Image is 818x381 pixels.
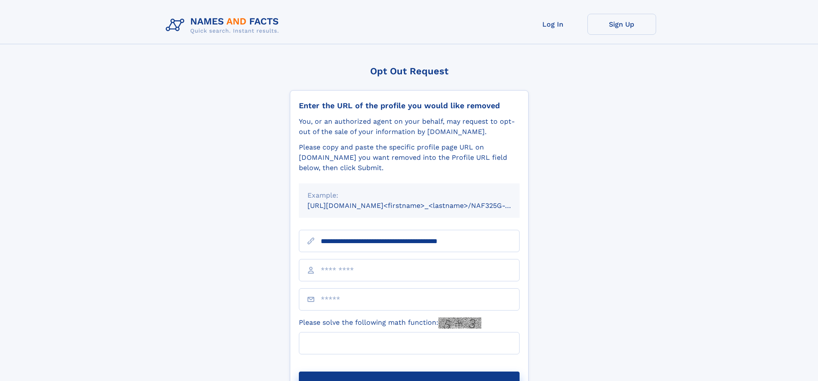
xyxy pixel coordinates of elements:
img: Logo Names and Facts [162,14,286,37]
div: Enter the URL of the profile you would like removed [299,101,520,110]
div: Opt Out Request [290,66,529,76]
small: [URL][DOMAIN_NAME]<firstname>_<lastname>/NAF325G-xxxxxxxx [307,201,536,210]
a: Sign Up [587,14,656,35]
div: You, or an authorized agent on your behalf, may request to opt-out of the sale of your informatio... [299,116,520,137]
div: Please copy and paste the specific profile page URL on [DOMAIN_NAME] you want removed into the Pr... [299,142,520,173]
label: Please solve the following math function: [299,317,481,329]
div: Example: [307,190,511,201]
a: Log In [519,14,587,35]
